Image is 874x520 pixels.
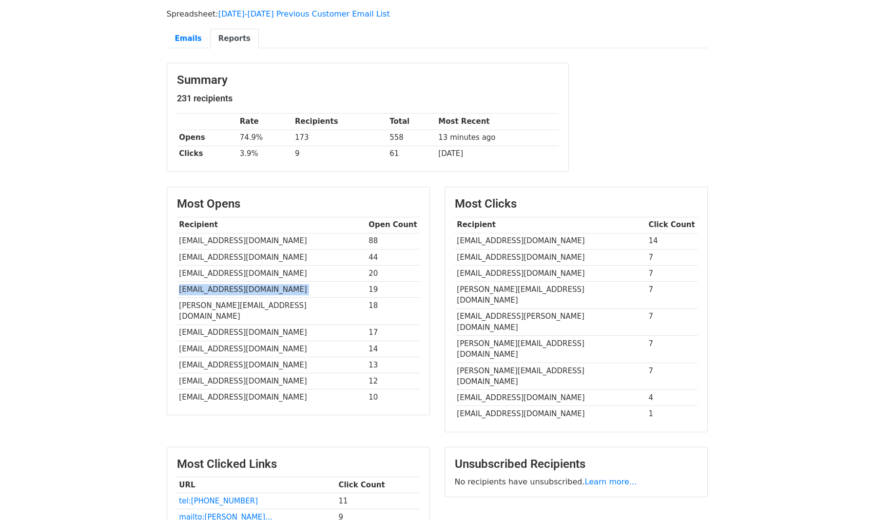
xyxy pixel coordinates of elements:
td: [EMAIL_ADDRESS][DOMAIN_NAME] [177,389,367,405]
th: Rate [237,114,292,130]
td: [PERSON_NAME][EMAIL_ADDRESS][DOMAIN_NAME] [455,363,646,390]
td: [EMAIL_ADDRESS][DOMAIN_NAME] [177,281,367,297]
td: 11 [336,493,420,509]
td: 61 [387,146,436,162]
a: Reports [210,29,259,49]
td: [EMAIL_ADDRESS][DOMAIN_NAME] [455,233,646,249]
td: [EMAIL_ADDRESS][DOMAIN_NAME] [177,249,367,265]
td: [EMAIL_ADDRESS][DOMAIN_NAME] [177,373,367,389]
h3: Most Clicks [455,197,698,211]
a: tel:[PHONE_NUMBER] [179,497,258,505]
td: [EMAIL_ADDRESS][DOMAIN_NAME] [177,357,367,373]
h3: Most Opens [177,197,420,211]
td: 18 [367,298,420,325]
th: URL [177,477,336,493]
th: Recipient [455,217,646,233]
a: Emails [167,29,210,49]
td: 4 [646,390,698,406]
td: 88 [367,233,420,249]
td: 20 [367,265,420,281]
th: Click Count [336,477,420,493]
td: 12 [367,373,420,389]
td: 7 [646,249,698,265]
td: [EMAIL_ADDRESS][DOMAIN_NAME] [177,341,367,357]
td: 74.9% [237,130,292,146]
h5: 231 recipients [177,93,559,104]
td: [EMAIL_ADDRESS][PERSON_NAME][DOMAIN_NAME] [455,308,646,336]
td: [PERSON_NAME][EMAIL_ADDRESS][DOMAIN_NAME] [177,298,367,325]
td: [EMAIL_ADDRESS][DOMAIN_NAME] [177,265,367,281]
td: 173 [292,130,387,146]
p: No recipients have unsubscribed. [455,477,698,487]
td: [PERSON_NAME][EMAIL_ADDRESS][DOMAIN_NAME] [455,281,646,308]
h3: Most Clicked Links [177,457,420,471]
iframe: Chat Widget [825,473,874,520]
th: Clicks [177,146,237,162]
td: 17 [367,325,420,341]
th: Opens [177,130,237,146]
th: Open Count [367,217,420,233]
td: [EMAIL_ADDRESS][DOMAIN_NAME] [177,233,367,249]
td: 7 [646,281,698,308]
td: 19 [367,281,420,297]
td: 7 [646,336,698,363]
td: 44 [367,249,420,265]
th: Most Recent [436,114,559,130]
td: 7 [646,265,698,281]
th: Click Count [646,217,698,233]
td: [EMAIL_ADDRESS][DOMAIN_NAME] [177,325,367,341]
th: Recipient [177,217,367,233]
td: [EMAIL_ADDRESS][DOMAIN_NAME] [455,265,646,281]
td: 7 [646,363,698,390]
td: 13 minutes ago [436,130,559,146]
a: Learn more... [585,477,637,486]
td: 7 [646,308,698,336]
td: 9 [292,146,387,162]
td: 13 [367,357,420,373]
a: [DATE]-[DATE] Previous Customer Email List [218,9,390,19]
td: [DATE] [436,146,559,162]
td: [EMAIL_ADDRESS][DOMAIN_NAME] [455,390,646,406]
td: 10 [367,389,420,405]
td: 3.9% [237,146,292,162]
h3: Unsubscribed Recipients [455,457,698,471]
td: 14 [367,341,420,357]
th: Recipients [292,114,387,130]
th: Total [387,114,436,130]
p: Spreadsheet: [167,9,708,19]
td: [EMAIL_ADDRESS][DOMAIN_NAME] [455,406,646,422]
td: [EMAIL_ADDRESS][DOMAIN_NAME] [455,249,646,265]
td: 558 [387,130,436,146]
td: [PERSON_NAME][EMAIL_ADDRESS][DOMAIN_NAME] [455,336,646,363]
td: 1 [646,406,698,422]
td: 14 [646,233,698,249]
h3: Summary [177,73,559,87]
